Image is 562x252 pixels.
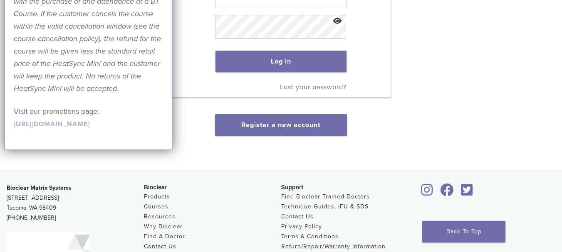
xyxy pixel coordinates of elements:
a: Bioclear [437,188,456,197]
a: [URL][DOMAIN_NAME] [14,120,90,128]
a: Register a new account [241,121,320,129]
p: Visit our promotions page: [14,105,163,130]
a: Privacy Policy [281,223,322,230]
strong: Bioclear Matrix Systems [7,184,72,191]
a: Lost your password? [280,83,347,91]
a: Find A Doctor [144,233,185,240]
a: Contact Us [281,213,314,220]
span: Bioclear [144,184,167,191]
a: Back To Top [422,221,505,242]
p: [STREET_ADDRESS] Tacoma, WA 98409 [PHONE_NUMBER] [7,183,144,223]
a: Terms & Conditions [281,233,339,240]
button: Log in [215,51,347,72]
a: Bioclear [418,188,436,197]
button: Register a new account [215,114,347,136]
a: Contact Us [144,243,176,250]
span: Support [281,184,304,191]
a: Courses [144,203,168,210]
a: Resources [144,213,176,220]
a: Products [144,193,170,200]
button: Show password [329,11,347,32]
a: Return/Repair/Warranty Information [281,243,386,250]
a: Technique Guides, IFU & SDS [281,203,369,210]
a: Find Bioclear Trained Doctors [281,193,370,200]
a: Why Bioclear [144,223,183,230]
a: Bioclear [458,188,476,197]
